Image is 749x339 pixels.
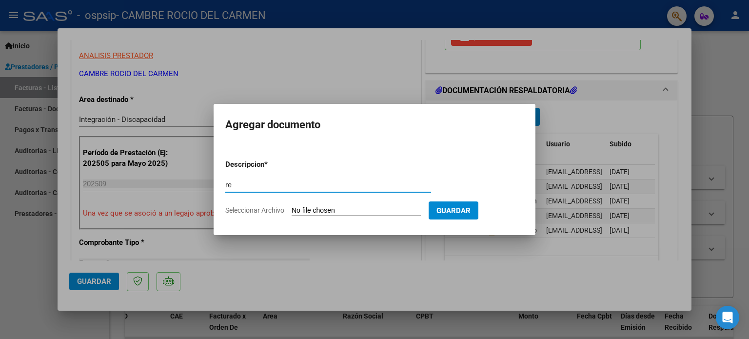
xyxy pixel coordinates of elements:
[225,159,315,170] p: Descripcion
[429,201,478,219] button: Guardar
[436,206,471,215] span: Guardar
[225,116,524,134] h2: Agregar documento
[716,306,739,329] div: Open Intercom Messenger
[225,206,284,214] span: Seleccionar Archivo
